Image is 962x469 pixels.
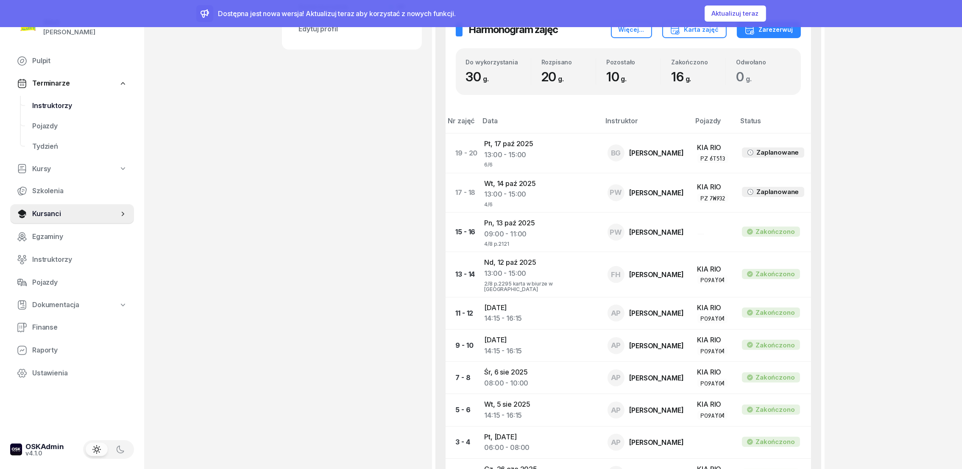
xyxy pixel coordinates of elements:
[484,229,594,240] div: 09:00 - 11:00
[697,264,729,275] div: KIA RIO
[671,69,695,84] span: 16
[630,407,684,413] div: [PERSON_NAME]
[611,374,621,381] span: AP
[630,189,684,196] div: [PERSON_NAME]
[10,51,134,71] a: Pulpit
[25,116,134,136] a: Pojazdy
[484,160,594,167] div: 6/6
[477,426,600,458] td: Pt, [DATE]
[10,340,134,361] a: Raporty
[630,271,684,278] div: [PERSON_NAME]
[701,276,725,283] div: PO9AY04
[541,69,568,84] span: 20
[32,56,127,67] span: Pulpit
[737,21,801,38] button: Zarezerwuj
[611,271,621,278] span: FH
[746,75,752,83] small: g.
[701,194,725,202] div: PZ 7W932
[469,23,558,36] h2: Harmonogram zajęć
[10,227,134,247] a: Egzaminy
[484,268,594,279] div: 13:00 - 15:00
[697,335,729,346] div: KIA RIO
[477,212,600,252] td: Pn, 13 paź 2025
[630,375,684,381] div: [PERSON_NAME]
[10,444,22,455] img: logo-xs-dark@2x.png
[606,69,631,84] span: 10
[446,173,478,212] td: 17 - 18
[446,426,478,458] td: 3 - 4
[218,9,456,18] span: Dostępna jest nowa wersja! Aktualizuj teraz aby korzystać z nowych funkcji.
[446,330,478,362] td: 9 - 10
[477,115,600,133] th: Data
[10,317,134,338] a: Finanse
[477,330,600,362] td: [DATE]
[32,186,127,197] span: Szkolenia
[558,75,564,83] small: g.
[484,279,594,292] div: 2/8 p.2295 karta w biurze w [GEOGRAPHIC_DATA]
[484,410,594,421] div: 14:15 - 16:15
[601,115,691,133] th: Instruktor
[671,58,725,66] div: Zakończono
[701,155,725,162] div: PZ 6T513
[745,25,793,35] div: Zarezerwuj
[736,69,756,84] span: 0
[691,115,736,133] th: Pojazdy
[611,342,621,349] span: AP
[477,252,600,297] td: Nd, 12 paź 2025
[25,450,64,456] div: v4.1.0
[25,96,134,116] a: Instruktorzy
[701,315,725,322] div: PO9AY04
[25,443,64,450] div: OSKAdmin
[610,229,622,236] span: PW
[484,378,594,389] div: 08:00 - 10:00
[736,58,790,66] div: Odwołano
[756,186,799,197] div: Zaplanowane
[477,133,600,173] td: Pt, 17 paź 2025
[697,142,729,153] div: KIA RIO
[10,295,134,315] a: Dokumentacja
[705,6,766,22] button: Aktualizuj teraz
[446,362,478,394] td: 7 - 8
[292,19,412,39] a: Edytuj profil
[10,74,134,93] a: Terminarze
[621,75,627,83] small: g.
[466,69,493,84] span: 30
[619,25,644,35] div: Więcej...
[477,362,600,394] td: Śr, 6 sie 2025
[32,78,70,89] span: Terminarze
[10,181,134,201] a: Szkolenia
[611,407,621,414] span: AP
[484,150,594,161] div: 13:00 - 15:00
[630,310,684,316] div: [PERSON_NAME]
[32,100,127,111] span: Instruktorzy
[697,302,729,314] div: KIA RIO
[484,442,594,453] div: 06:00 - 08:00
[611,310,621,317] span: AP
[756,307,795,318] div: Zakończono
[630,229,684,236] div: [PERSON_NAME]
[756,340,795,351] div: Zakończono
[697,399,729,410] div: KIA RIO
[446,394,478,426] td: 5 - 6
[630,439,684,446] div: [PERSON_NAME]
[10,272,134,293] a: Pojazdy
[484,346,594,357] div: 14:15 - 16:15
[610,189,622,196] span: PW
[735,115,811,133] th: Status
[484,239,594,247] div: 4/8 p.2121
[32,300,79,311] span: Dokumentacja
[477,394,600,426] td: Wt, 5 sie 2025
[756,436,795,447] div: Zakończono
[10,250,134,270] a: Instruktorzy
[697,367,729,378] div: KIA RIO
[756,147,799,158] div: Zaplanowane
[446,212,478,252] td: 15 - 16
[466,58,531,66] div: Do wykorzystania
[32,254,127,265] span: Instruktorzy
[484,200,594,207] div: 4/6
[701,347,725,355] div: PO9AY04
[32,208,119,219] span: Kursanci
[477,173,600,212] td: Wt, 14 paź 2025
[10,159,134,179] a: Kursy
[32,141,127,152] span: Tydzień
